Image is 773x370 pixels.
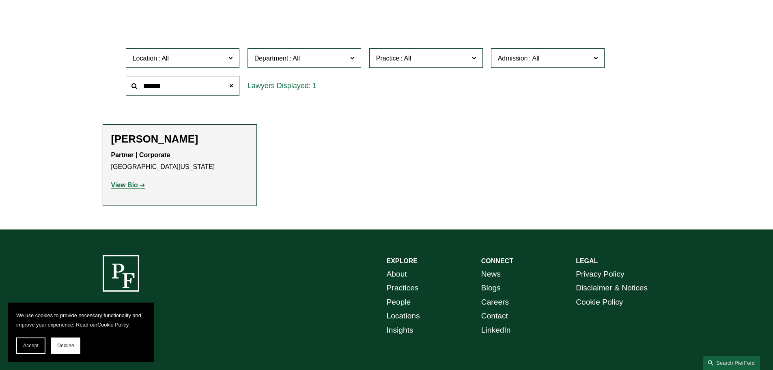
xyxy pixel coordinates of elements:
a: Practices [387,281,419,295]
a: LinkedIn [481,323,511,338]
a: Cookie Policy [97,322,129,328]
span: Admission [498,55,528,62]
strong: View Bio [111,182,138,188]
a: Cookie Policy [576,295,623,309]
a: Blogs [481,281,501,295]
a: Disclaimer & Notices [576,281,648,295]
span: 1 [312,82,317,90]
a: Insights [387,323,413,338]
strong: LEGAL [576,257,598,264]
p: We use cookies to provide necessary functionality and improve your experience. Read our . [16,311,146,329]
a: People [387,295,411,309]
a: Careers [481,295,509,309]
strong: Partner | Corporate [111,151,170,158]
button: Decline [51,338,80,354]
span: Decline [57,343,74,348]
a: News [481,267,501,281]
a: Privacy Policy [576,267,624,281]
a: Contact [481,309,508,323]
span: Location [133,55,157,62]
a: View Bio [111,182,145,188]
strong: EXPLORE [387,257,418,264]
p: [GEOGRAPHIC_DATA][US_STATE] [111,149,248,173]
h2: [PERSON_NAME] [111,133,248,145]
a: About [387,267,407,281]
section: Cookie banner [8,303,154,362]
a: Search this site [703,356,760,370]
strong: CONNECT [481,257,513,264]
span: Practice [376,55,400,62]
button: Accept [16,338,45,354]
a: Locations [387,309,420,323]
span: Accept [23,343,39,348]
span: Department [254,55,289,62]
